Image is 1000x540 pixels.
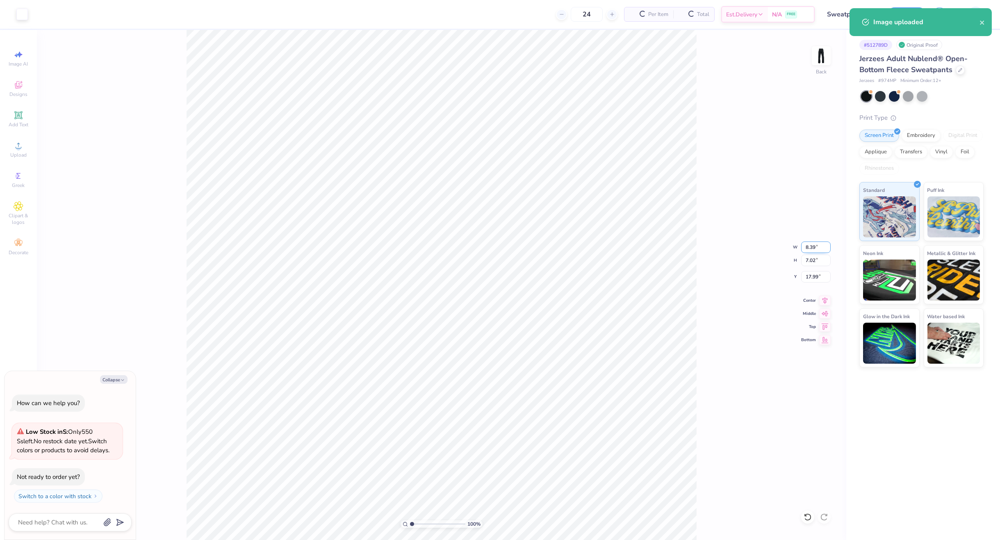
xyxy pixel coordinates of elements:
[859,146,892,158] div: Applique
[859,113,984,123] div: Print Type
[927,249,976,257] span: Metallic & Glitter Ink
[17,428,109,454] span: Only 550 Ss left. Switch colors or products to avoid delays.
[9,121,28,128] span: Add Text
[9,61,28,67] span: Image AI
[571,7,603,22] input: – –
[813,48,829,64] img: Back
[859,162,899,175] div: Rhinestones
[930,146,953,158] div: Vinyl
[100,375,128,384] button: Collapse
[801,298,816,303] span: Center
[927,260,980,301] img: Metallic & Glitter Ink
[821,6,881,23] input: Untitled Design
[863,196,916,237] img: Standard
[955,146,975,158] div: Foil
[816,68,827,75] div: Back
[863,186,885,194] span: Standard
[863,323,916,364] img: Glow in the Dark Ink
[878,77,896,84] span: # 974MP
[927,323,980,364] img: Water based Ink
[787,11,795,17] span: FREE
[4,212,33,226] span: Clipart & logos
[895,146,927,158] div: Transfers
[726,10,757,19] span: Est. Delivery
[896,40,942,50] div: Original Proof
[943,130,983,142] div: Digital Print
[863,312,910,321] span: Glow in the Dark Ink
[12,182,25,189] span: Greek
[801,324,816,330] span: Top
[14,490,103,503] button: Switch to a color with stock
[927,312,965,321] span: Water based Ink
[859,77,874,84] span: Jerzees
[863,249,883,257] span: Neon Ink
[902,130,941,142] div: Embroidery
[859,54,968,75] span: Jerzees Adult Nublend® Open-Bottom Fleece Sweatpants
[863,260,916,301] img: Neon Ink
[927,186,945,194] span: Puff Ink
[34,437,88,445] span: No restock date yet.
[467,520,481,528] span: 100 %
[17,399,80,407] div: How can we help you?
[801,337,816,343] span: Bottom
[900,77,941,84] span: Minimum Order: 12 +
[697,10,709,19] span: Total
[859,40,892,50] div: # 512789D
[873,17,979,27] div: Image uploaded
[17,473,80,481] div: Not ready to order yet?
[9,249,28,256] span: Decorate
[93,494,98,499] img: Switch to a color with stock
[859,130,899,142] div: Screen Print
[9,91,27,98] span: Designs
[648,10,668,19] span: Per Item
[10,152,27,158] span: Upload
[772,10,782,19] span: N/A
[26,428,68,436] strong: Low Stock in S :
[927,196,980,237] img: Puff Ink
[979,17,985,27] button: close
[801,311,816,317] span: Middle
